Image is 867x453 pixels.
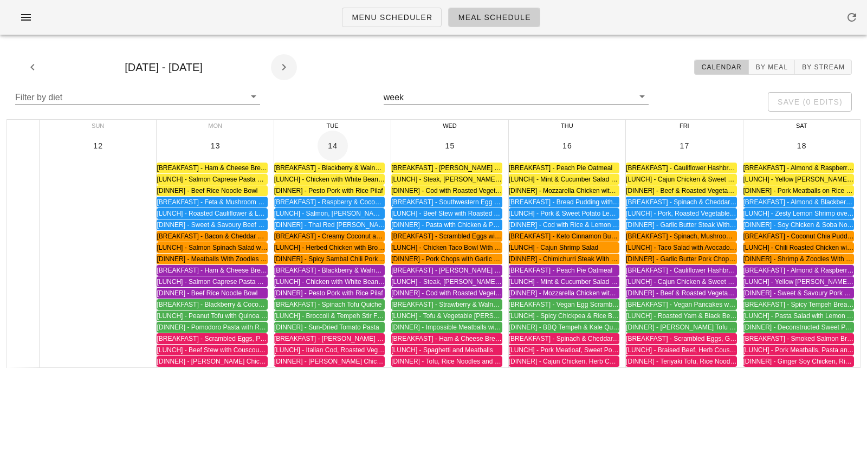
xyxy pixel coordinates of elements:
[743,120,860,131] div: Sat
[274,323,379,331] span: [DINNER] - Sun-Dried Tomato Pasta
[509,164,612,172] span: [BREAKFAST] - Peach Pie Oatmeal
[342,8,442,27] a: Menu Scheduler
[391,289,548,297] span: [DINNER] - Cod with Roasted Vegetables & Couscous
[669,131,700,161] button: 17
[391,346,493,354] span: [LUNCH] - Spaghetti and Meatballs
[157,278,274,286] span: [LUNCH] - Salmon Caprese Pasta Salad
[626,187,775,195] span: [DINNER] - Beef & Roasted Vegetable Quinoa Bowl
[509,187,702,195] span: [DINNER] - Mozzarella Chicken with Roasted Asparagus & Squash
[274,198,410,206] span: [BREAKFAST] - Raspberry & Coconut Oatmeal
[552,141,582,150] span: 16
[626,301,797,308] span: [BREAKFAST] - Vegan Pancakes with Blackberry Compote
[274,278,439,286] span: [LUNCH] - Chicken with White Bean & Quinoa Ratatouille
[274,289,383,297] span: [DINNER] - Pesto Pork with Rice Pilaf
[509,335,737,342] span: [BREAKFAST] - Spinach & Cheddar Breakfast Muffins with Potato Hashbrowns
[391,358,535,365] span: [DINNER] - Tofu, Rice Noodles and Peanut Sauce
[626,267,840,274] span: [BREAKFAST] - Cauliflower Hashbrown, Turkey Sausage & Egg Breakfast
[157,120,273,131] div: Mon
[669,141,700,150] span: 17
[626,210,774,217] span: [LUNCH] - Pork, Roasted Vegetable & Quinoa Bowl
[626,289,783,297] span: [DINNER] - Beef & Roasted Vegetable Couscous Bowl
[626,198,782,206] span: [BREAKFAST] - Spinach & Cheddar Breakfast Muffins
[448,8,540,27] a: Meal Schedule
[509,176,658,183] span: [LUNCH] - Mint & Cucumber Salad with Pork Chops
[626,164,840,172] span: [BREAKFAST] - Cauliflower Hashbrown, Turkey Sausage & Egg Breakfast
[157,301,294,308] span: [BREAKFAST] - Blackberry & Coconut Oatmeal
[391,210,566,217] span: [LUNCH] - Beef Stew with Roasted Asparagus & Mushrooms
[351,13,432,22] span: Menu Scheduler
[626,323,779,331] span: [DINNER] - [PERSON_NAME] Tofu on Soba Noodles
[509,278,658,286] span: [LUNCH] - Mint & Cucumber Salad with Pork Chops
[274,187,383,195] span: [DINNER] - Pesto Pork with Rice Pilaf
[626,255,781,263] span: [DINNER] - Garlic Butter Pork Chops with Turnip Fries
[274,176,439,183] span: [LUNCH] - Chicken with White Bean & Quinoa Ratatouille
[157,289,257,297] span: [DINNER] - Beef Rice Noodle Bowl
[509,301,699,308] span: [BREAKFAST] - Vegan Egg Scramble with Mushrooms & Zucchini
[157,187,257,195] span: [DINNER] - Beef Rice Noodle Bowl
[391,232,575,240] span: [BREAKFAST] - Scrambled Eggs with Bocconcini & Spicy Mayo
[509,198,674,206] span: [BREAKFAST] - Bread Pudding with Strawberry Compote
[626,120,742,131] div: Fri
[274,221,429,229] span: [DINNER] - Thai Red [PERSON_NAME] with Chicken
[274,244,409,251] span: [LUNCH] - Herbed Chicken with Broccoli Salad
[274,232,457,240] span: [BREAKFAST] - Creamy Coconut and Strawberry Chia Pudding
[157,312,290,320] span: [LUNCH] - Peanut Tofu with Quinoa & Broccoli
[50,59,267,75] div: [DATE] - [DATE]
[391,335,606,342] span: [BREAKFAST] - Ham & Cheese Breakfast Muffins with Sweet Potato Hash
[694,60,749,75] button: Calendar
[509,312,622,320] span: [LUNCH] - Spicy Chickpea & Rice Bowl
[274,267,401,274] span: [BREAKFAST] - Blackberry & Walnut Parfait
[509,232,644,240] span: [BREAKFAST] - Keto Cinnamon Bun 'Oatmeal'
[391,278,545,286] span: [LUNCH] - Steak, [PERSON_NAME] & Arugula Salad
[157,210,288,217] span: [LUNCH] - Roasted Cauliflower & Lentil Salad
[274,312,407,320] span: [LUNCH] - Broccoli & Tempeh Stir Fry on Rice
[509,244,598,251] span: [LUNCH] - Cajun Shrimp Salad
[274,255,436,263] span: [DINNER] - Spicy Sambal Chili Pork on Cauliflower Rice
[626,278,765,286] span: [LUNCH] - Cajun Chicken & Sweet Potato Salad
[274,335,494,342] span: [BREAKFAST] - [PERSON_NAME] & [PERSON_NAME], [PERSON_NAME]
[391,244,539,251] span: [LUNCH] - Chicken Taco Bowl With Chipotle Ranch
[626,176,765,183] span: [LUNCH] - Cajun Chicken & Sweet Potato Salad
[509,221,652,229] span: [DINNER] - Cod with Rice & Lemon Cream Sauce
[391,221,566,229] span: [DINNER] - Pasta with Chicken & Parmesan Brussel Sprouts
[391,198,521,206] span: [BREAKFAST] - Southwestern Egg Scramble
[200,131,230,161] button: 13
[786,141,817,150] span: 18
[626,312,768,320] span: [LUNCH] - Roasted Yam & Black Bean Rice Bowl
[157,232,292,240] span: [BREAKFAST] - Bacon & Cheddar Egg Muffins
[274,120,391,131] div: Tue
[157,164,300,172] span: [BREAKFAST] - Ham & Cheese Breakfast Muffins
[83,141,113,150] span: 12
[786,131,817,161] button: 18
[509,346,688,354] span: [LUNCH] - Pork Meatloaf, Sweet Potato Mash and Vegetables
[274,346,487,354] span: [LUNCH] - Italian Cod, Roasted Vegetables, Brown Rice and Garlic Butter
[801,63,845,71] span: By Stream
[157,221,286,229] span: [DINNER] - Sweet & Savoury Beef Meatballs
[509,267,612,274] span: [BREAKFAST] - Peach Pie Oatmeal
[391,176,545,183] span: [LUNCH] - Steak, [PERSON_NAME] & Arugula Salad
[200,141,230,150] span: 13
[15,90,260,104] div: Filter by diet
[83,131,113,161] button: 12
[157,176,274,183] span: [LUNCH] - Salmon Caprese Pasta Salad
[157,335,379,342] span: [BREAKFAST] - Scrambled Eggs, Potato Hashbrowns, Zucchini and Peppers
[435,141,465,150] span: 15
[509,289,702,297] span: [DINNER] - Mozzarella Chicken with Roasted Asparagus & Squash
[391,301,539,308] span: [BREAKFAST] - Strawberry & Walnut Yoggu Parfait
[435,131,465,161] button: 15
[509,120,625,131] div: Thu
[274,358,443,365] span: [DINNER] - [PERSON_NAME] Chicken with Spiced Lentils
[391,120,508,131] div: Wed
[749,60,795,75] button: By Meal
[274,210,451,217] span: [LUNCH] - Salmon, [PERSON_NAME] & Roasted Vegetables
[384,90,649,104] div: week
[552,131,582,161] button: 16
[509,323,696,331] span: [DINNER] - BBQ Tempeh & Kale Quinoa Bowl with Vegan Ranch
[509,255,669,263] span: [DINNER] - Chimichurri Steak With Roasted Cauliflower
[157,244,328,251] span: [LUNCH] - Salmon Spinach Salad with Roasted Vegetables
[391,323,529,331] span: [DINNER] - Impossible Meatballs with Spaghetti
[509,358,699,365] span: [DINNER] - Cajun Chicken, Herb Cous Cous, Roasted Vegetables
[157,198,278,206] span: [BREAKFAST] - Feta & Mushroom Frittata
[384,93,404,102] div: week
[157,255,296,263] span: [DINNER] - Meatballs With Zoodles & Parmesan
